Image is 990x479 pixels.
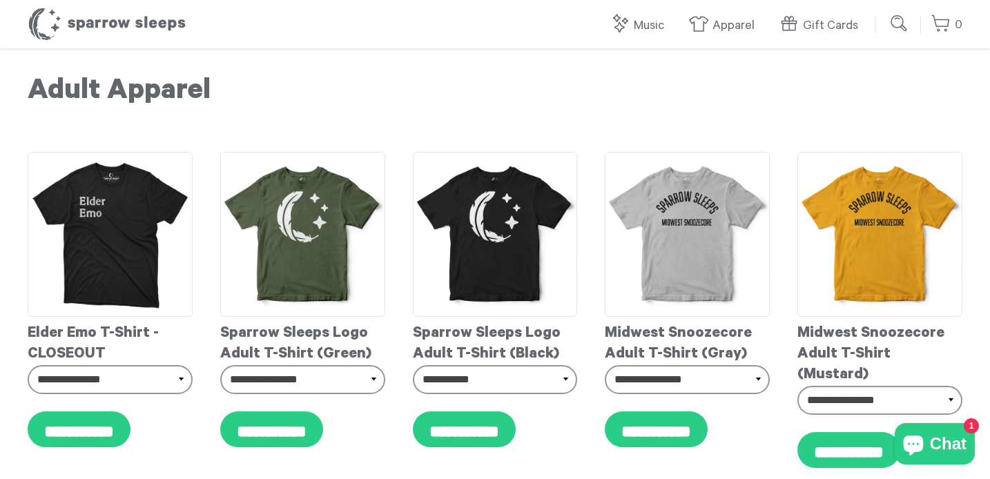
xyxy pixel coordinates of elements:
div: Midwest Snoozecore Adult T-Shirt (Gray) [605,317,770,365]
input: Submit [886,10,913,37]
div: Midwest Snoozecore Adult T-Shirt (Mustard) [797,317,962,386]
img: ElderEmoAdultT-Shirt_grande.jpg [28,152,193,317]
a: Music [610,11,671,41]
div: Sparrow Sleeps Logo Adult T-Shirt (Black) [413,317,578,365]
h1: Adult Apparel [28,76,962,110]
img: SparrowSleeps-logotee-black-mockup_grande.png [413,152,578,317]
img: SparrowSleeps-midwestsnoozecore-mustard-mockup_grande.png [797,152,962,317]
img: SparrowSleeps-logotee-armygreen-mockup_grande.png [220,152,385,317]
div: Elder Emo T-Shirt - CLOSEOUT [28,317,193,365]
img: SparrowSleeps-midwestsnoozecore-athleticgray-mockup_grande.png [605,152,770,317]
h1: Sparrow Sleeps [28,7,186,41]
div: Sparrow Sleeps Logo Adult T-Shirt (Green) [220,317,385,365]
a: 0 [931,10,962,40]
a: Gift Cards [779,11,865,41]
a: Apparel [688,11,761,41]
inbox-online-store-chat: Shopify online store chat [891,423,979,468]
